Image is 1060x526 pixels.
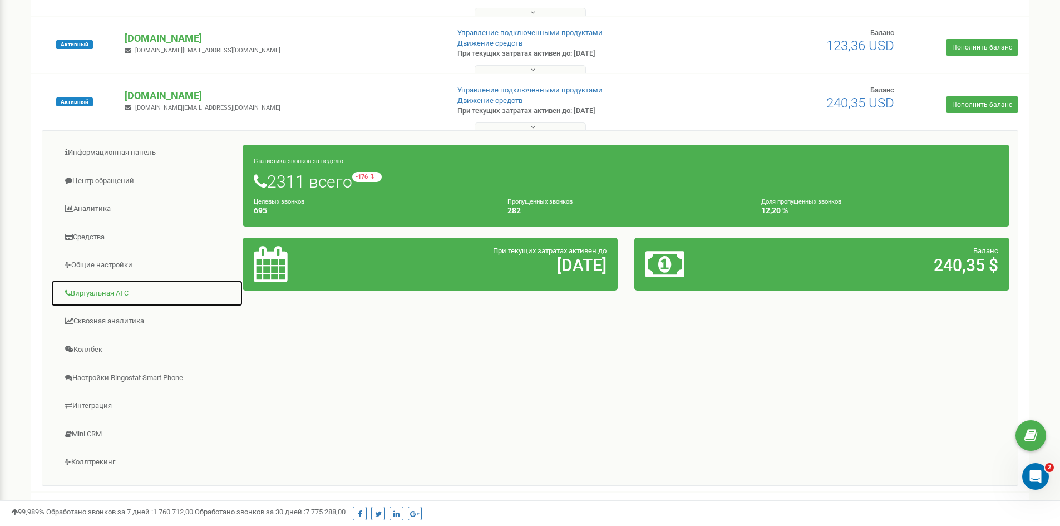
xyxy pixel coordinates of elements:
h4: 282 [507,207,745,215]
a: Аналитика [51,195,243,223]
a: Виртуальная АТС [51,280,243,307]
span: Активный [56,40,93,49]
iframe: Intercom live chat [1022,463,1049,490]
h4: 695 [254,207,491,215]
p: При текущих затратах активен до: [DATE] [457,48,689,59]
a: Движение средств [457,96,522,105]
a: Mini CRM [51,421,243,448]
span: При текущих затратах активен до [493,247,607,255]
a: Пополнить баланс [946,96,1018,113]
span: [DOMAIN_NAME][EMAIL_ADDRESS][DOMAIN_NAME] [135,104,280,111]
span: 2 [1045,463,1054,472]
span: Активный [56,97,93,106]
small: Пропущенных звонков [507,198,573,205]
a: Общие настройки [51,252,243,279]
small: Доля пропущенных звонков [761,198,841,205]
a: Сквозная аналитика [51,308,243,335]
a: Управление подключенными продуктами [457,28,603,37]
h2: [DATE] [377,256,607,274]
p: При текущих затратах активен до: [DATE] [457,106,689,116]
span: Баланс [973,247,998,255]
p: [DOMAIN_NAME] [125,31,439,46]
h2: 240,35 $ [768,256,998,274]
a: Коллбек [51,336,243,363]
u: 1 760 712,00 [153,508,193,516]
span: Баланс [870,86,894,94]
a: Средства [51,224,243,251]
h4: 12,20 % [761,207,998,215]
a: Пополнить баланс [946,39,1018,56]
u: 7 775 288,00 [305,508,346,516]
h1: 2311 всего [254,172,998,191]
a: Управление подключенными продуктами [457,86,603,94]
small: Целевых звонков [254,198,304,205]
small: Статистика звонков за неделю [254,158,343,165]
span: 123,36 USD [826,38,894,53]
span: Обработано звонков за 7 дней : [46,508,193,516]
a: Центр обращений [51,168,243,195]
small: -176 [352,172,382,182]
a: Интеграция [51,392,243,420]
span: Баланс [870,28,894,37]
span: 99,989% [11,508,45,516]
span: [DOMAIN_NAME][EMAIL_ADDRESS][DOMAIN_NAME] [135,47,280,54]
span: 240,35 USD [826,95,894,111]
span: Обработано звонков за 30 дней : [195,508,346,516]
a: Информационная панель [51,139,243,166]
a: Настройки Ringostat Smart Phone [51,365,243,392]
a: Движение средств [457,39,522,47]
p: [DOMAIN_NAME] [125,89,439,103]
a: Коллтрекинг [51,449,243,476]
